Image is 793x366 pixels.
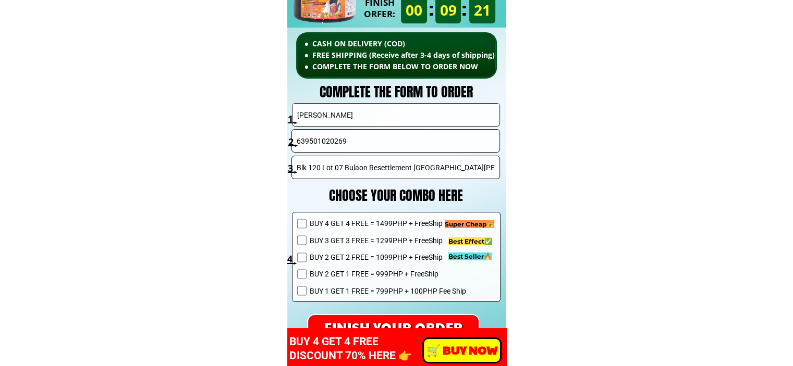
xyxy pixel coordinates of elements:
[309,251,466,263] span: BUY 2 GET 2 FREE = 1099PHP + FreeShip
[309,285,466,297] span: BUY 1 GET 1 FREE = 799PHP + 100PHP Fee Ship
[304,61,534,72] li: COMPLETE THE FORM BELOW TO ORDER NOW
[304,49,534,61] li: FREE SHIPPING (Receive after 3-4 days of shipping)
[289,335,447,363] h3: BUY 4 GET 4 FREE DISCOUNT 70% HERE 👉
[309,268,466,280] span: BUY 2 GET 1 FREE = 999PHP + FreeShip
[304,38,534,49] li: CASH ON DELIVERY (COD)
[294,156,497,179] input: Full Address* ( Province - City - Barangay )
[288,111,299,127] h3: 1
[448,253,492,260] span: Best Seller🔥
[287,81,505,103] h3: COMPLETE THE FORM TO ORDER
[287,251,298,267] h3: 4
[288,161,299,176] h3: 3
[309,235,466,246] span: BUY 3 GET 3 FREE = 1299PHP + FreeShip
[424,339,500,362] p: ️🛒 BUY NOW
[288,134,299,149] h3: 2
[295,104,498,126] input: Your Name*
[294,130,497,152] input: Phone Number* (+63/09)
[303,185,489,207] h3: CHOOSE YOUR COMBO HERE
[309,218,466,229] span: BUY 4 GET 4 FREE = 1499PHP + FreeShip
[308,315,479,339] p: FINISH YOUR ORDER
[448,237,492,245] span: Best Effect✅
[445,220,494,228] span: Super Cheap💰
